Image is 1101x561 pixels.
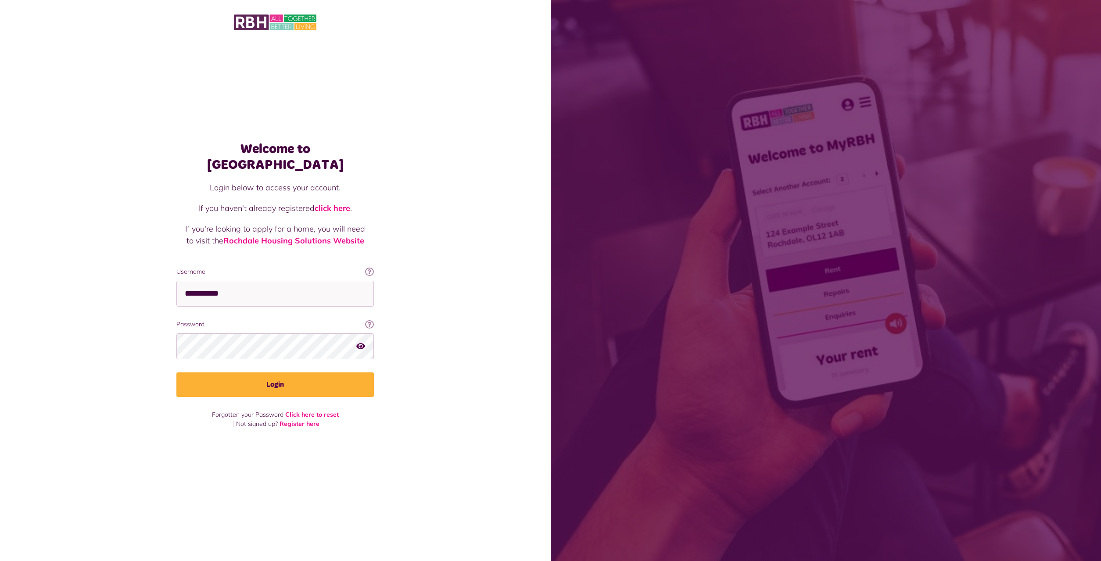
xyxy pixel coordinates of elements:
label: Username [176,267,374,276]
p: If you haven't already registered . [185,202,365,214]
a: click here [315,203,350,213]
a: Click here to reset [285,411,339,418]
p: If you're looking to apply for a home, you will need to visit the [185,223,365,247]
a: Rochdale Housing Solutions Website [223,236,364,246]
span: Not signed up? [236,420,278,428]
span: Forgotten your Password [212,411,283,418]
p: Login below to access your account. [185,182,365,193]
h1: Welcome to [GEOGRAPHIC_DATA] [176,141,374,173]
img: MyRBH [234,13,316,32]
label: Password [176,320,374,329]
button: Login [176,372,374,397]
a: Register here [280,420,319,428]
